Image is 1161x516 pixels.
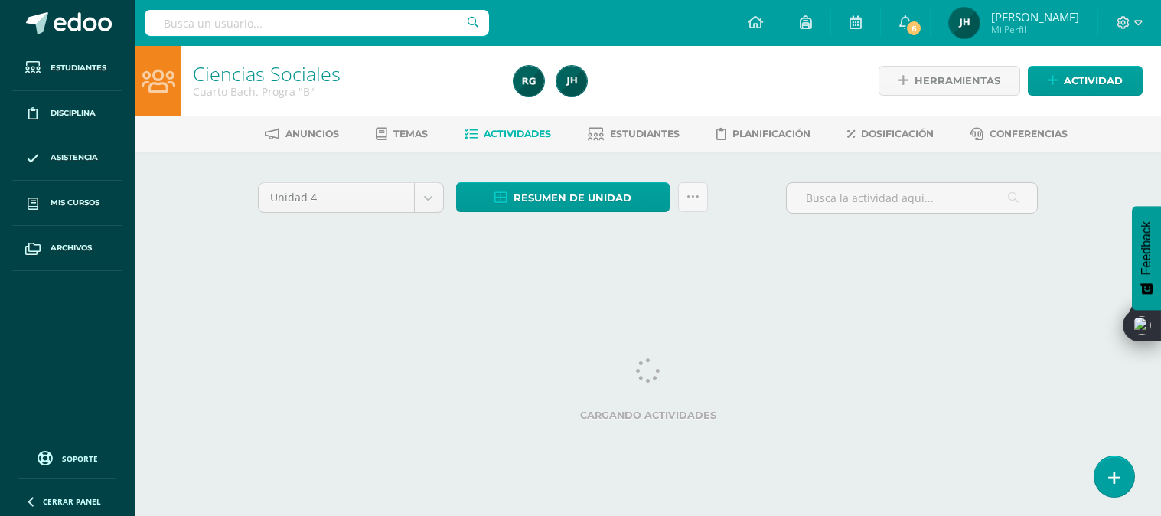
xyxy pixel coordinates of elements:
a: Mis cursos [12,181,122,226]
span: Estudiantes [610,128,680,139]
label: Cargando actividades [258,410,1039,421]
a: Actividades [465,122,551,146]
a: Unidad 4 [259,183,443,212]
span: Herramientas [915,67,1000,95]
img: 8f6081552c2c2e82198f93275e96240a.png [949,8,980,38]
span: Mis cursos [51,197,99,209]
span: Actividades [484,128,551,139]
span: [PERSON_NAME] [991,9,1079,24]
span: Actividad [1064,67,1123,95]
span: Estudiantes [51,62,106,74]
span: Temas [393,128,428,139]
span: Soporte [62,453,98,464]
a: Conferencias [970,122,1068,146]
a: Estudiantes [588,122,680,146]
a: Archivos [12,226,122,271]
a: Estudiantes [12,46,122,91]
span: Conferencias [990,128,1068,139]
span: Anuncios [285,128,339,139]
span: Unidad 4 [270,183,403,212]
img: e044b199acd34bf570a575bac584e1d1.png [514,66,544,96]
span: 6 [905,20,922,37]
span: Disciplina [51,107,96,119]
span: Archivos [51,242,92,254]
span: Dosificación [861,128,934,139]
span: Mi Perfil [991,23,1079,36]
span: Asistencia [51,152,98,164]
span: Cerrar panel [43,496,101,507]
a: Disciplina [12,91,122,136]
span: Feedback [1140,221,1153,275]
a: Planificación [716,122,810,146]
input: Busca un usuario... [145,10,489,36]
input: Busca la actividad aquí... [787,183,1037,213]
a: Ciencias Sociales [193,60,341,87]
span: Resumen de unidad [514,184,631,212]
h1: Ciencias Sociales [193,63,495,84]
div: Cuarto Bach. Progra 'B' [193,84,495,99]
a: Anuncios [265,122,339,146]
button: Feedback - Mostrar encuesta [1132,206,1161,310]
a: Resumen de unidad [456,182,670,212]
span: Planificación [732,128,810,139]
a: Soporte [18,447,116,468]
img: 8f6081552c2c2e82198f93275e96240a.png [556,66,587,96]
a: Dosificación [847,122,934,146]
a: Herramientas [879,66,1020,96]
a: Actividad [1028,66,1143,96]
a: Asistencia [12,136,122,181]
a: Temas [376,122,428,146]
